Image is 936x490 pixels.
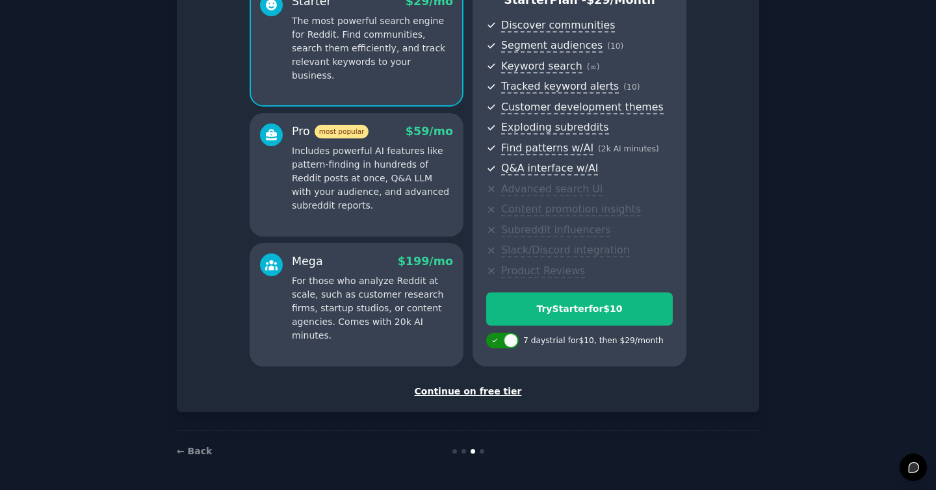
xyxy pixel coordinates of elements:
span: Content promotion insights [501,203,641,216]
span: Slack/Discord integration [501,244,630,257]
p: The most powerful search engine for Reddit. Find communities, search them efficiently, and track ... [292,14,453,83]
span: ( 10 ) [607,42,623,51]
span: Discover communities [501,19,615,32]
span: Exploding subreddits [501,121,608,135]
a: ← Back [177,446,212,456]
div: Pro [292,123,369,140]
span: Product Reviews [501,264,585,278]
p: Includes powerful AI features like pattern-finding in hundreds of Reddit posts at once, Q&A LLM w... [292,144,453,213]
span: Q&A interface w/AI [501,162,598,175]
span: Tracked keyword alerts [501,80,619,94]
span: most popular [315,125,369,138]
span: Keyword search [501,60,582,73]
span: ( ∞ ) [587,62,600,71]
div: Try Starter for $10 [487,302,672,316]
span: $ 59 /mo [406,125,453,138]
div: Mega [292,253,323,270]
p: For those who analyze Reddit at scale, such as customer research firms, startup studios, or conte... [292,274,453,342]
span: ( 10 ) [623,83,640,92]
div: 7 days trial for $10 , then $ 29 /month [523,335,664,347]
span: Customer development themes [501,101,664,114]
span: Find patterns w/AI [501,142,593,155]
span: ( 2k AI minutes ) [598,144,659,153]
span: $ 199 /mo [398,255,453,268]
span: Segment audiences [501,39,603,53]
button: TryStarterfor$10 [486,292,673,326]
div: Continue on free tier [190,385,746,398]
span: Subreddit influencers [501,224,610,237]
span: Advanced search UI [501,183,603,196]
